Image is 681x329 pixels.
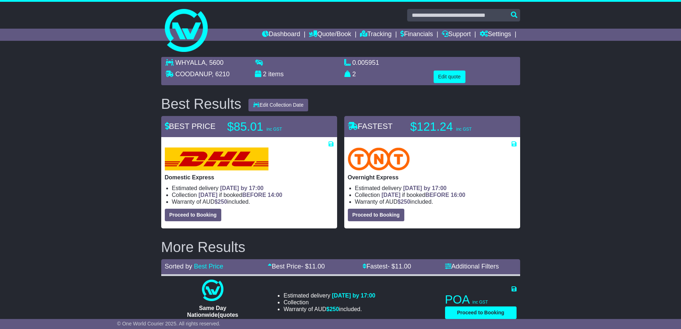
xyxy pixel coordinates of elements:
[242,192,266,198] span: BEFORE
[283,306,375,313] li: Warranty of AUD included.
[165,174,334,181] p: Domestic Express
[381,192,465,198] span: if booked
[220,185,264,191] span: [DATE] by 17:00
[398,199,410,205] span: $
[172,185,334,192] li: Estimated delivery
[451,192,465,198] span: 16:00
[218,199,227,205] span: 250
[165,263,192,270] span: Sorted by
[348,174,517,181] p: Overnight Express
[165,122,216,131] span: BEST PRICE
[401,199,410,205] span: 250
[410,120,500,134] p: $121.24
[456,127,472,132] span: inc GST
[161,239,520,255] h2: More Results
[212,71,230,78] span: , 6210
[158,96,245,112] div: Best Results
[381,192,400,198] span: [DATE]
[480,29,511,41] a: Settings
[434,71,465,83] button: Edit quote
[214,199,227,205] span: $
[445,306,517,319] button: Proceed to Booking
[473,300,488,305] span: inc GST
[117,321,221,326] span: © One World Courier 2025. All rights reserved.
[176,71,212,78] span: COODANUP
[445,292,517,307] p: POA
[400,29,433,41] a: Financials
[262,29,300,41] a: Dashboard
[355,198,517,205] li: Warranty of AUD included.
[268,192,282,198] span: 14:00
[268,263,325,270] a: Best Price- $11.00
[348,209,404,221] button: Proceed to Booking
[187,305,238,325] span: Same Day Nationwide(quotes take 0.5-1 hour)
[268,71,284,78] span: items
[360,29,391,41] a: Tracking
[355,185,517,192] li: Estimated delivery
[165,209,221,221] button: Proceed to Booking
[309,29,351,41] a: Quote/Book
[267,127,282,132] span: inc GST
[445,263,499,270] a: Additional Filters
[198,192,282,198] span: if booked
[194,263,223,270] a: Best Price
[172,192,334,198] li: Collection
[301,263,325,270] span: - $
[425,192,449,198] span: BEFORE
[362,263,411,270] a: Fastest- $11.00
[395,263,411,270] span: 11.00
[202,280,223,301] img: One World Courier: Same Day Nationwide(quotes take 0.5-1 hour)
[355,192,517,198] li: Collection
[309,263,325,270] span: 11.00
[165,147,268,170] img: DHL: Domestic Express
[326,306,339,312] span: $
[403,185,447,191] span: [DATE] by 17:00
[248,99,308,111] button: Edit Collection Date
[263,71,267,78] span: 2
[442,29,471,41] a: Support
[176,59,206,66] span: WHYALLA
[330,306,339,312] span: 250
[348,122,393,131] span: FASTEST
[332,292,375,299] span: [DATE] by 17:00
[227,120,317,134] p: $85.01
[198,192,217,198] span: [DATE]
[348,147,410,170] img: TNT Domestic: Overnight Express
[283,299,375,306] li: Collection
[283,292,375,299] li: Estimated delivery
[352,71,356,78] span: 2
[388,263,411,270] span: - $
[172,198,334,205] li: Warranty of AUD included.
[206,59,223,66] span: , 5600
[352,59,379,66] span: 0.005951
